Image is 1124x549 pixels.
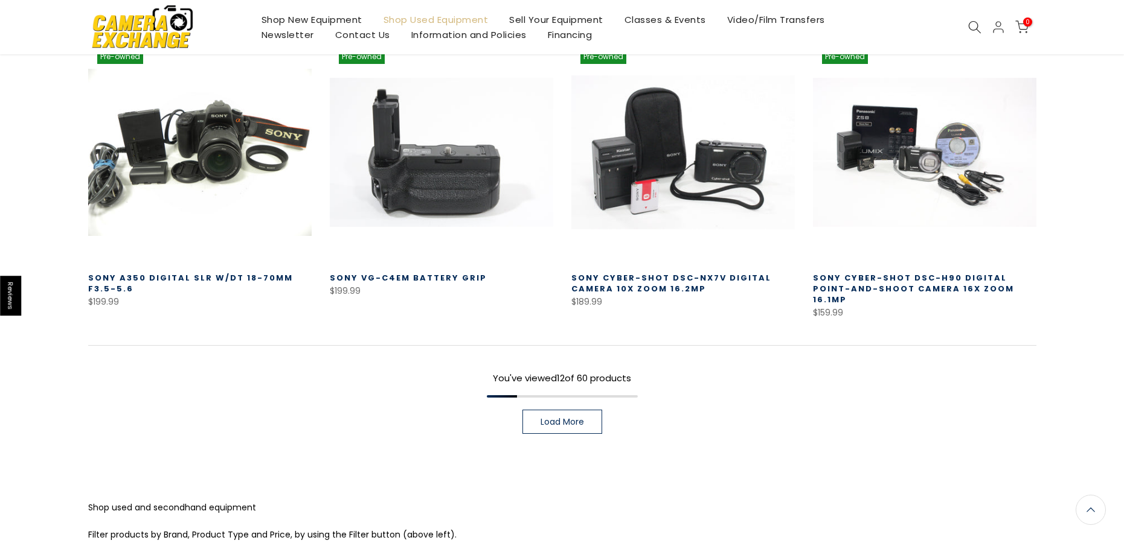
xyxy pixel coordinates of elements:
[251,27,324,42] a: Newsletter
[614,12,716,27] a: Classes & Events
[330,284,553,299] div: $199.99
[1076,495,1106,525] a: Back to the top
[716,12,835,27] a: Video/Film Transfers
[373,12,499,27] a: Shop Used Equipment
[330,272,487,284] a: Sony VG-C4EM Battery Grip
[571,294,795,309] div: $189.99
[493,372,631,384] span: You've viewed of 60 products
[1023,17,1032,27] span: 0
[499,12,614,27] a: Sell Your Equipment
[88,527,1036,542] p: Filter products by Brand, Product Type and Price, by using the Filter button (above left).
[557,372,565,384] span: 12
[522,410,602,434] a: Load More
[813,272,1014,305] a: Sony Cyber-shot DSC-H90 Digital Point-and-Shoot Camera 16x Zoom 16.1mp
[251,12,373,27] a: Shop New Equipment
[324,27,400,42] a: Contact Us
[1015,21,1029,34] a: 0
[813,305,1036,320] div: $159.99
[88,500,1036,515] p: Shop used and secondhand equipment
[400,27,537,42] a: Information and Policies
[88,272,293,294] a: Sony a350 Digital SLR w/DT 18-70mm f3.5-5.6
[537,27,603,42] a: Financing
[541,417,584,426] span: Load More
[88,294,312,309] div: $199.99
[571,272,771,294] a: Sony Cyber-shot DSC-NX7V Digital Camera 10x Zoom 16.2mp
